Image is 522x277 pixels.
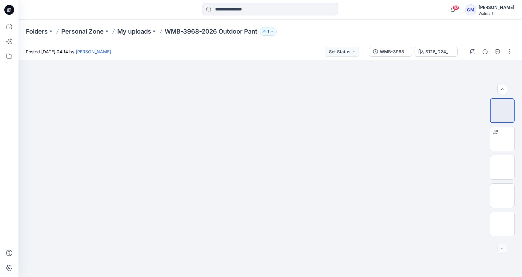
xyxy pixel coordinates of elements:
p: 1 [267,28,269,35]
div: [PERSON_NAME] [479,4,514,11]
a: Folders [26,27,48,36]
div: WMB-3968-2026 Outdoor Pant_Full Colorway [380,48,408,55]
span: Posted [DATE] 04:14 by [26,48,111,55]
a: Personal Zone [61,27,104,36]
a: [PERSON_NAME] [76,49,111,54]
div: GM [465,4,476,15]
div: Walmart [479,11,514,16]
button: 1 [260,27,277,36]
div: S126_D24_WA_Tonal Duck Camo_ [PERSON_NAME] Taupe_M25025C [425,48,454,55]
a: My uploads [117,27,151,36]
button: Details [480,47,490,57]
p: WMB-3968-2026 Outdoor Pant [165,27,257,36]
button: WMB-3968-2026 Outdoor Pant_Full Colorway [369,47,412,57]
button: S126_D24_WA_Tonal Duck Camo_ [PERSON_NAME] Taupe_M25025C [415,47,458,57]
span: 98 [452,5,459,10]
